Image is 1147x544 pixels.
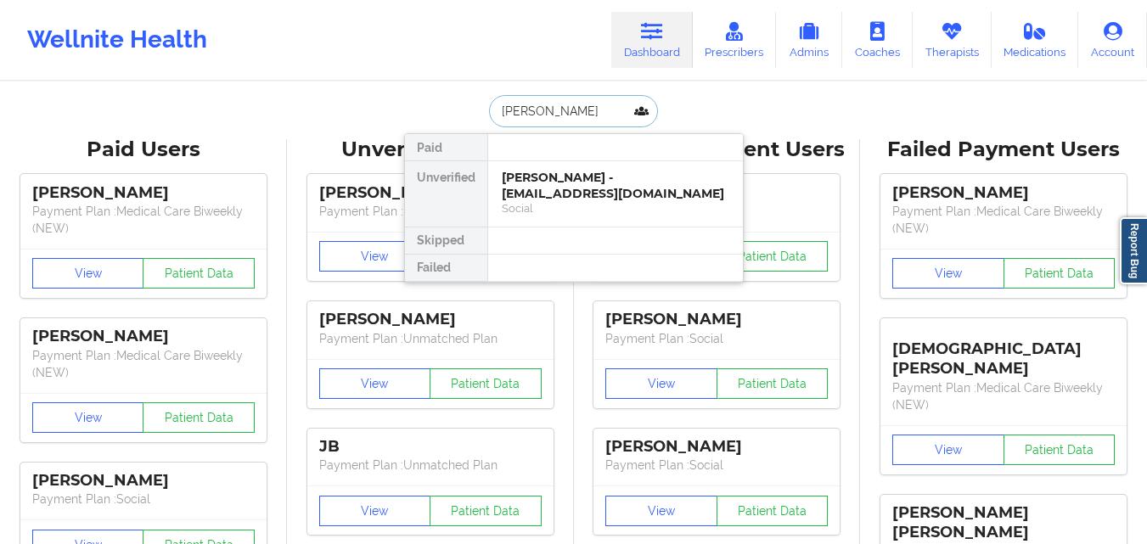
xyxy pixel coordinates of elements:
button: Patient Data [1004,435,1116,465]
button: View [605,496,717,526]
a: Prescribers [693,12,777,68]
button: Patient Data [717,241,829,272]
button: Patient Data [430,368,542,399]
div: [PERSON_NAME] - [EMAIL_ADDRESS][DOMAIN_NAME] [502,170,729,201]
div: Failed [405,255,487,282]
div: [PERSON_NAME] [319,183,542,203]
a: Report Bug [1120,217,1147,284]
button: Patient Data [143,402,255,433]
p: Payment Plan : Social [32,491,255,508]
button: View [605,368,717,399]
div: [DEMOGRAPHIC_DATA][PERSON_NAME] [892,327,1115,379]
p: Payment Plan : Unmatched Plan [319,203,542,220]
p: Payment Plan : Medical Care Biweekly (NEW) [32,203,255,237]
div: [PERSON_NAME] [319,310,542,329]
button: View [319,368,431,399]
div: Failed Payment Users [872,137,1135,163]
div: Unverified [405,161,487,227]
div: Skipped [405,227,487,255]
button: View [892,258,1004,289]
div: [PERSON_NAME] [32,471,255,491]
div: Social [502,201,729,216]
div: [PERSON_NAME] [605,437,828,457]
div: Paid [405,134,487,161]
p: Payment Plan : Unmatched Plan [319,330,542,347]
button: Patient Data [143,258,255,289]
a: Dashboard [611,12,693,68]
button: Patient Data [1004,258,1116,289]
button: View [892,435,1004,465]
a: Account [1078,12,1147,68]
p: Payment Plan : Social [605,330,828,347]
p: Payment Plan : Unmatched Plan [319,457,542,474]
button: View [32,258,144,289]
button: Patient Data [430,496,542,526]
a: Coaches [842,12,913,68]
div: [PERSON_NAME] [892,183,1115,203]
button: View [319,241,431,272]
p: Payment Plan : Social [605,457,828,474]
a: Admins [776,12,842,68]
div: JB [319,437,542,457]
p: Payment Plan : Medical Care Biweekly (NEW) [892,379,1115,413]
div: [PERSON_NAME] [PERSON_NAME] [892,503,1115,542]
div: [PERSON_NAME] [32,327,255,346]
div: [PERSON_NAME] [32,183,255,203]
div: [PERSON_NAME] [605,310,828,329]
div: Paid Users [12,137,275,163]
a: Therapists [913,12,992,68]
button: Patient Data [717,368,829,399]
button: View [32,402,144,433]
p: Payment Plan : Medical Care Biweekly (NEW) [892,203,1115,237]
a: Medications [992,12,1079,68]
button: Patient Data [717,496,829,526]
button: View [319,496,431,526]
p: Payment Plan : Medical Care Biweekly (NEW) [32,347,255,381]
div: Unverified Users [299,137,562,163]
